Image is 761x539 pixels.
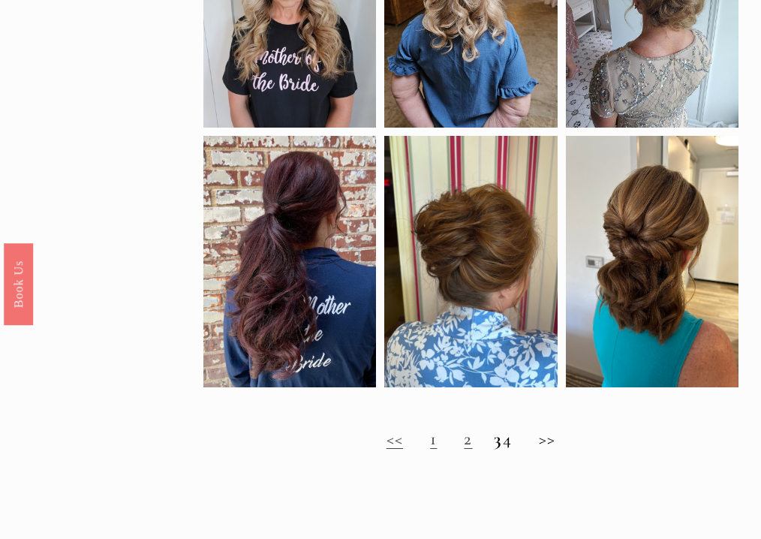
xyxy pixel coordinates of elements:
a: Book Us [4,243,33,325]
h2: 4 >> [203,429,738,450]
a: 2 [464,428,472,450]
strong: 3 [494,428,502,450]
a: 1 [430,428,437,450]
a: << [387,428,403,450]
